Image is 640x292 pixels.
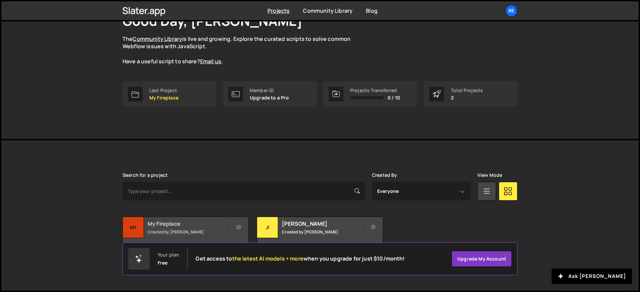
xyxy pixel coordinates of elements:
[451,88,483,93] div: Total Projects
[123,238,248,258] div: 12 pages, last updated by [PERSON_NAME] about 11 hours ago
[148,220,228,227] h2: My Fireplace
[452,251,512,267] a: Upgrade my account
[133,35,182,43] a: Community Library
[232,255,304,262] span: the latest AI models + more
[257,238,383,258] div: 3 pages, last updated by [PERSON_NAME] [DATE]
[372,172,397,178] label: Created By
[200,58,221,65] a: Email us
[282,220,363,227] h2: [PERSON_NAME]
[267,7,290,14] a: Projects
[158,260,168,266] div: Free
[149,95,178,100] p: My Fireplace
[123,182,365,201] input: Type your project...
[388,95,400,100] span: 0 / 10
[257,217,383,259] a: Ji [PERSON_NAME] Created by [PERSON_NAME] 3 pages, last updated by [PERSON_NAME] [DATE]
[158,252,179,258] div: Your plan
[552,269,632,284] button: Ask [PERSON_NAME]
[195,255,405,262] h2: Get access to when you upgrade for just $10/month!
[123,35,364,65] p: The is live and growing. Explore the curated scripts to solve common Webflow issues with JavaScri...
[149,88,178,93] div: Last Project
[250,95,289,100] p: Upgrade to a Pro
[257,217,278,238] div: Ji
[451,95,483,100] p: 2
[123,217,249,259] a: My My Fireplace Created by [PERSON_NAME] 12 pages, last updated by [PERSON_NAME] about 11 hours ago
[123,172,168,178] label: Search for a project
[250,88,289,93] div: Member ID
[477,172,502,178] label: View Mode
[282,229,363,235] small: Created by [PERSON_NAME]
[366,7,378,14] a: Blog
[303,7,352,14] a: Community Library
[123,81,216,107] a: Last Project My Fireplace
[148,229,228,235] small: Created by [PERSON_NAME]
[123,217,144,238] div: My
[505,5,517,17] a: Re
[350,88,400,93] div: Projects Transferred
